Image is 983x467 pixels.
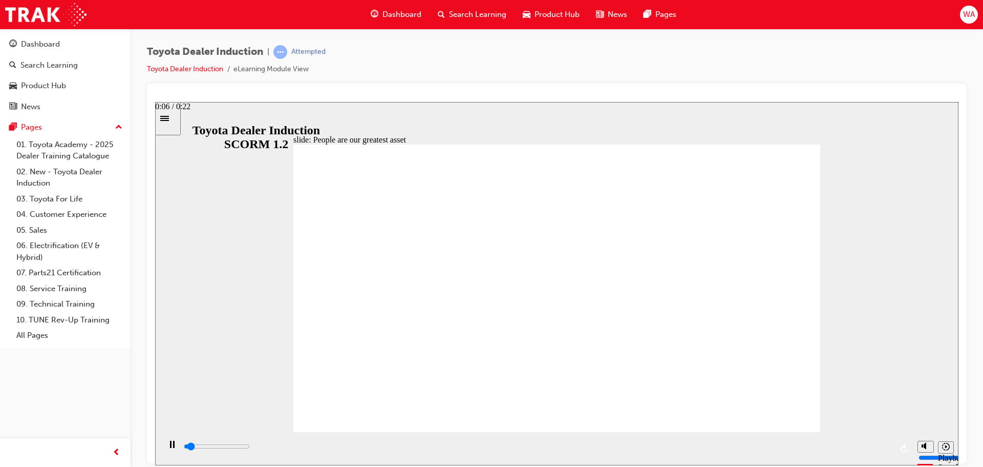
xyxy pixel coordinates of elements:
[430,4,515,25] a: search-iconSearch Learning
[515,4,588,25] a: car-iconProduct Hub
[115,121,122,134] span: up-icon
[21,38,60,50] div: Dashboard
[4,118,126,137] button: Pages
[4,76,126,95] a: Product Hub
[9,123,17,132] span: pages-icon
[362,4,430,25] a: guage-iconDashboard
[21,80,66,92] div: Product Hub
[12,207,126,222] a: 04. Customer Experience
[9,82,17,91] span: car-icon
[12,164,126,191] a: 02. New - Toyota Dealer Induction
[5,338,23,356] button: Pause (Ctrl+Alt+P)
[4,33,126,118] button: DashboardSearch LearningProduct HubNews
[12,222,126,238] a: 05. Sales
[291,47,326,57] div: Attempted
[596,8,604,21] span: news-icon
[113,446,120,459] span: prev-icon
[783,352,798,370] div: Playback Speed
[644,8,651,21] span: pages-icon
[4,56,126,75] a: Search Learning
[12,137,126,164] a: 01. Toyota Academy - 2025 Dealer Training Catalogue
[588,4,635,25] a: news-iconNews
[783,339,799,352] button: Playback speed
[5,330,757,363] div: playback controls
[757,330,798,363] div: misc controls
[12,238,126,265] a: 06. Electrification (EV & Hybrid)
[147,46,263,58] span: Toyota Dealer Induction
[960,6,978,24] button: WA
[21,101,40,113] div: News
[147,65,223,73] a: Toyota Dealer Induction
[267,46,269,58] span: |
[9,40,17,49] span: guage-icon
[12,281,126,297] a: 08. Service Training
[20,59,78,71] div: Search Learning
[29,340,95,349] input: slide progress
[382,9,421,21] span: Dashboard
[12,191,126,207] a: 03. Toyota For Life
[12,312,126,328] a: 10. TUNE Rev-Up Training
[4,97,126,116] a: News
[9,103,17,112] span: news-icon
[535,9,580,21] span: Product Hub
[449,9,506,21] span: Search Learning
[273,45,287,59] span: learningRecordVerb_ATTEMPT-icon
[635,4,685,25] a: pages-iconPages
[523,8,530,21] span: car-icon
[608,9,627,21] span: News
[371,8,378,21] span: guage-icon
[9,61,16,70] span: search-icon
[763,352,829,360] input: volume
[12,328,126,343] a: All Pages
[5,3,87,26] img: Trak
[963,9,975,21] span: WA
[742,339,757,355] button: Replay (Ctrl+Alt+R)
[438,8,445,21] span: search-icon
[21,121,42,133] div: Pages
[12,296,126,312] a: 09. Technical Training
[4,35,126,54] a: Dashboard
[12,265,126,281] a: 07. Parts21 Certification
[655,9,676,21] span: Pages
[233,64,309,75] li: eLearning Module View
[762,339,779,351] button: Mute (Ctrl+Alt+M)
